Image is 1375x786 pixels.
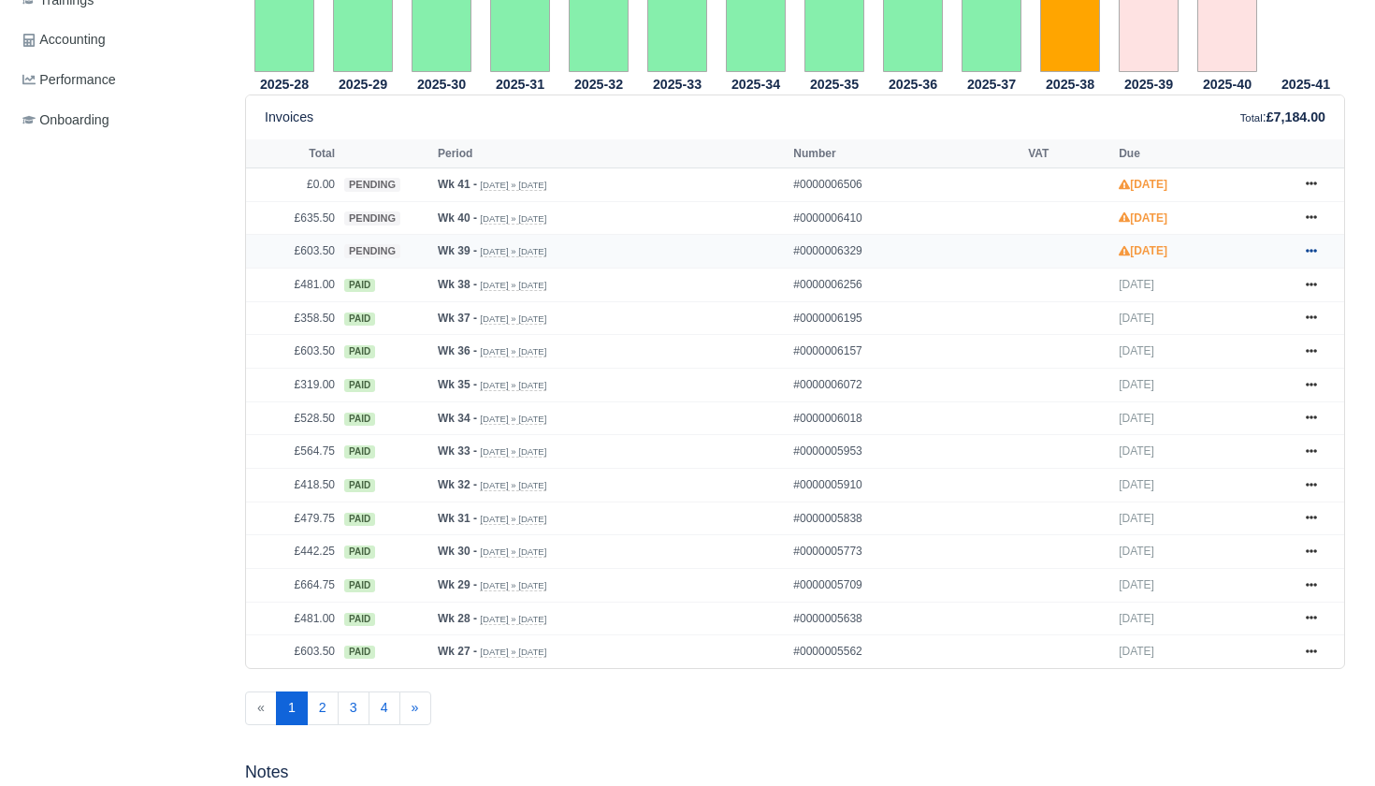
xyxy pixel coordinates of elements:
[433,139,789,167] th: Period
[438,178,477,191] strong: Wk 41 -
[480,514,546,525] small: [DATE] » [DATE]
[438,578,477,591] strong: Wk 29 -
[789,235,1023,269] td: #0000006329
[246,168,340,202] td: £0.00
[1240,112,1263,124] small: Total
[22,29,106,51] span: Accounting
[344,579,375,592] span: paid
[481,73,559,95] th: 2025-31
[246,335,340,369] td: £603.50
[480,280,546,291] small: [DATE] » [DATE]
[246,401,340,435] td: £528.50
[438,378,477,391] strong: Wk 35 -
[1119,344,1154,357] span: [DATE]
[480,346,546,357] small: [DATE] » [DATE]
[22,109,109,131] span: Onboarding
[1119,478,1154,491] span: [DATE]
[480,414,546,425] small: [DATE] » [DATE]
[344,513,375,526] span: paid
[789,535,1023,569] td: #0000005773
[1281,696,1375,786] iframe: Chat Widget
[246,269,340,302] td: £481.00
[480,546,546,558] small: [DATE] » [DATE]
[438,244,477,257] strong: Wk 39 -
[789,635,1023,668] td: #0000005562
[344,479,375,492] span: paid
[480,246,546,257] small: [DATE] » [DATE]
[789,139,1023,167] th: Number
[1119,211,1167,225] strong: [DATE]
[789,602,1023,635] td: #0000005638
[338,691,369,725] a: 3
[344,279,375,292] span: paid
[1119,578,1154,591] span: [DATE]
[1031,73,1109,95] th: 2025-38
[245,763,1345,782] h5: Notes
[1119,178,1167,191] strong: [DATE]
[344,413,375,426] span: paid
[344,244,400,258] span: pending
[1119,278,1154,291] span: [DATE]
[480,580,546,591] small: [DATE] » [DATE]
[15,62,223,98] a: Performance
[559,73,638,95] th: 2025-32
[795,73,874,95] th: 2025-35
[789,201,1023,235] td: #0000006410
[480,614,546,625] small: [DATE] » [DATE]
[438,444,477,458] strong: Wk 33 -
[480,480,546,491] small: [DATE] » [DATE]
[789,435,1023,469] td: #0000005953
[716,73,795,95] th: 2025-34
[246,502,340,535] td: £479.75
[1119,512,1154,525] span: [DATE]
[246,201,340,235] td: £635.50
[789,168,1023,202] td: #0000006506
[246,139,340,167] th: Total
[480,446,546,458] small: [DATE] » [DATE]
[1109,73,1188,95] th: 2025-39
[1119,444,1154,458] span: [DATE]
[789,369,1023,402] td: #0000006072
[344,211,400,226] span: pending
[344,345,375,358] span: paid
[246,301,340,335] td: £358.50
[344,646,375,659] span: paid
[438,412,477,425] strong: Wk 34 -
[246,435,340,469] td: £564.75
[480,647,546,658] small: [DATE] » [DATE]
[438,612,477,625] strong: Wk 28 -
[265,109,313,125] h6: Invoices
[874,73,952,95] th: 2025-36
[438,312,477,325] strong: Wk 37 -
[1119,378,1154,391] span: [DATE]
[1240,107,1325,128] div: :
[246,235,340,269] td: £603.50
[480,180,546,191] small: [DATE] » [DATE]
[246,635,340,668] td: £603.50
[344,445,375,458] span: paid
[789,469,1023,502] td: #0000005910
[1119,645,1154,658] span: [DATE]
[480,380,546,391] small: [DATE] » [DATE]
[789,301,1023,335] td: #0000006195
[344,546,375,559] span: paid
[480,213,546,225] small: [DATE] » [DATE]
[1266,73,1345,95] th: 2025-41
[1119,412,1154,425] span: [DATE]
[789,401,1023,435] td: #0000006018
[246,369,340,402] td: £319.00
[438,278,477,291] strong: Wk 38 -
[15,102,223,138] a: Onboarding
[1114,139,1288,167] th: Due
[789,335,1023,369] td: #0000006157
[789,569,1023,603] td: #0000005709
[324,73,402,95] th: 2025-29
[789,269,1023,302] td: #0000006256
[22,69,116,91] span: Performance
[1023,139,1114,167] th: VAT
[438,344,477,357] strong: Wk 36 -
[438,478,477,491] strong: Wk 32 -
[307,691,339,725] a: 2
[480,313,546,325] small: [DATE] » [DATE]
